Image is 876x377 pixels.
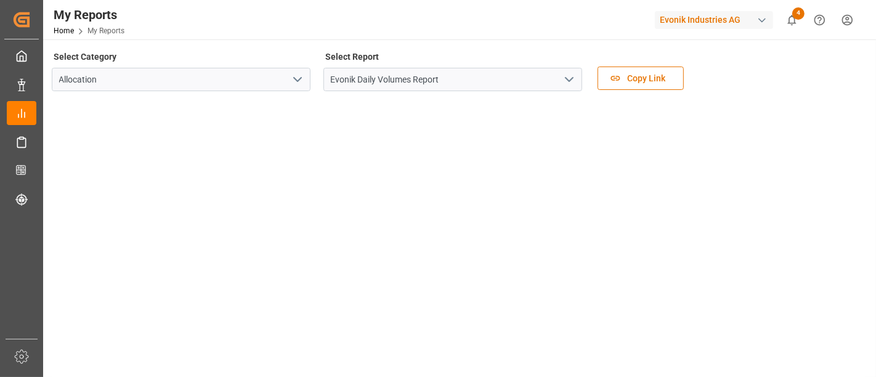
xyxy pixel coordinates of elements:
button: Help Center [806,6,833,34]
div: Evonik Industries AG [655,11,773,29]
input: Type to search/select [52,68,310,91]
input: Type to search/select [323,68,582,91]
label: Select Report [323,48,381,65]
button: Copy Link [598,67,684,90]
button: show 4 new notifications [778,6,806,34]
button: Evonik Industries AG [655,8,778,31]
span: Copy Link [621,72,671,85]
span: 4 [792,7,805,20]
label: Select Category [52,48,119,65]
button: open menu [288,70,306,89]
div: My Reports [54,6,124,24]
button: open menu [559,70,578,89]
a: Home [54,26,74,35]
